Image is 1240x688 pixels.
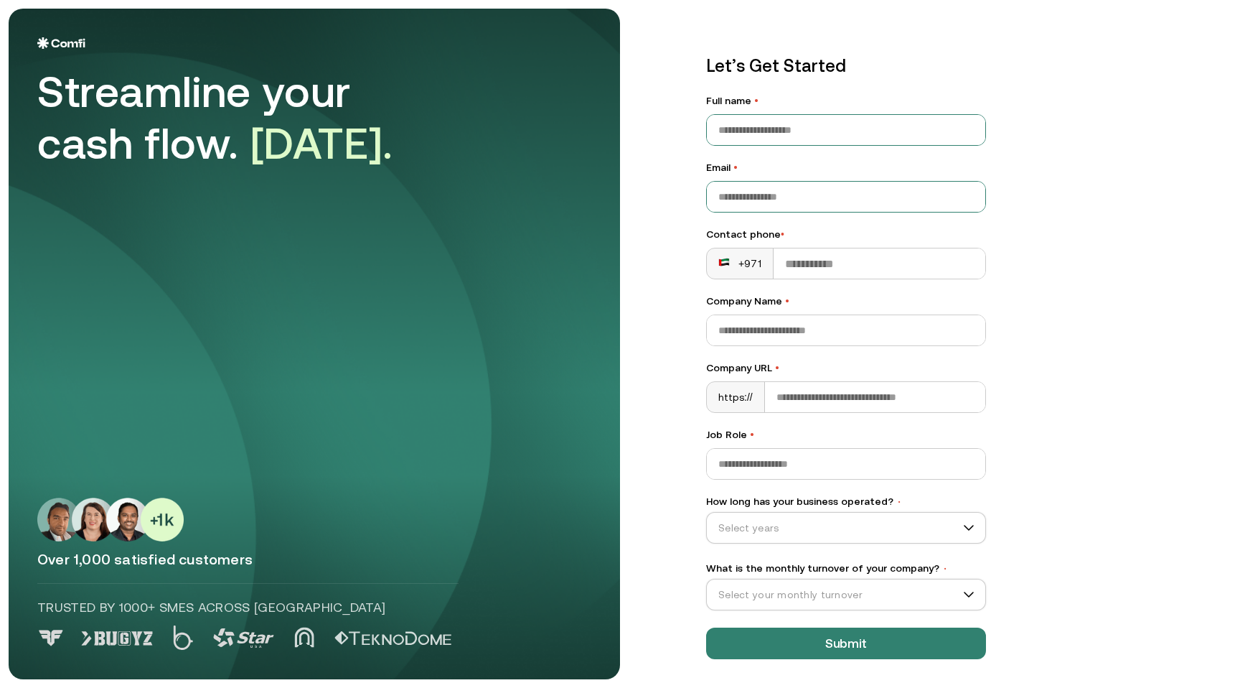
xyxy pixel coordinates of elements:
[706,427,986,442] label: Job Role
[775,362,779,373] span: •
[173,626,193,650] img: Logo 2
[37,550,591,569] p: Over 1,000 satisfied customers
[707,382,765,412] div: https://
[706,227,986,242] div: Contact phone
[37,37,85,49] img: Logo
[37,598,459,617] p: Trusted by 1000+ SMEs across [GEOGRAPHIC_DATA]
[706,53,986,79] p: Let’s Get Started
[942,564,948,574] span: •
[706,494,986,509] label: How long has your business operated?
[733,162,738,173] span: •
[37,66,439,169] div: Streamline your cash flow.
[294,627,314,648] img: Logo 4
[706,160,986,175] label: Email
[781,228,784,240] span: •
[718,256,761,271] div: +971
[706,561,986,576] label: What is the monthly turnover of your company?
[706,628,986,659] button: Submit
[250,118,393,168] span: [DATE].
[706,294,986,309] label: Company Name
[706,361,986,376] label: Company URL
[334,631,451,646] img: Logo 5
[81,631,153,646] img: Logo 1
[754,95,758,106] span: •
[785,295,789,307] span: •
[213,628,274,648] img: Logo 3
[750,429,754,440] span: •
[896,497,902,507] span: •
[37,630,65,646] img: Logo 0
[706,93,986,108] label: Full name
